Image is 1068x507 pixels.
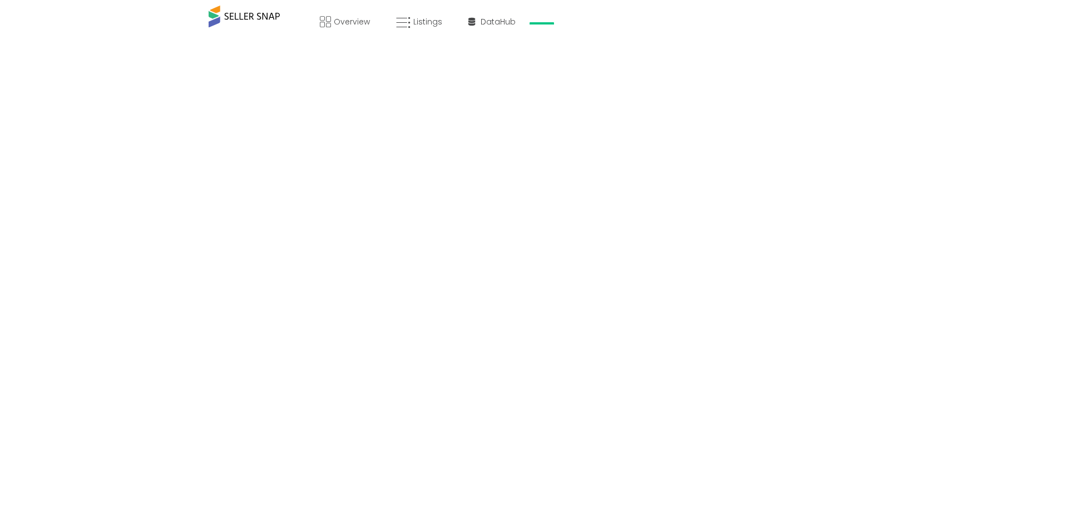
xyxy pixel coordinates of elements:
[388,5,451,38] a: Listings
[460,5,524,38] a: DataHub
[311,5,378,38] a: Overview
[413,16,442,27] span: Listings
[334,16,370,27] span: Overview
[481,16,516,27] span: DataHub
